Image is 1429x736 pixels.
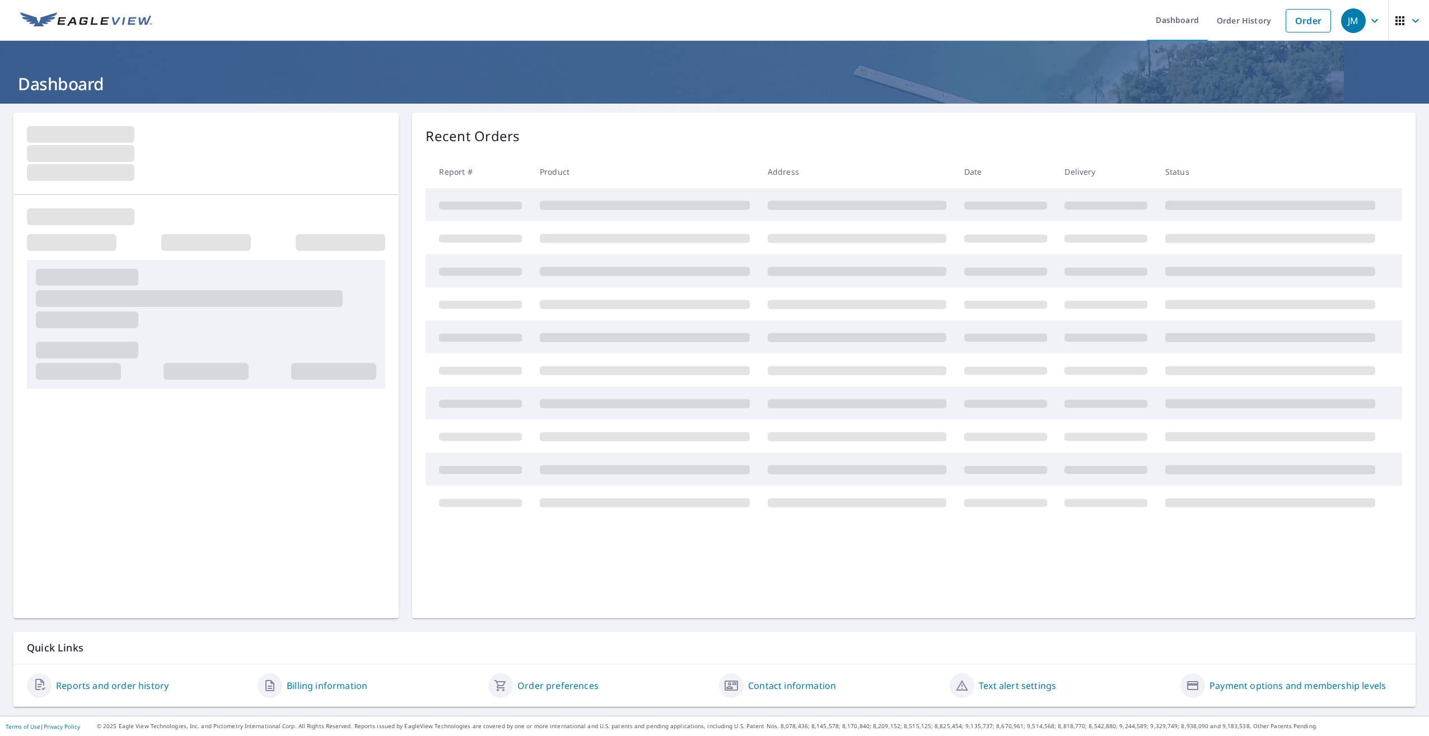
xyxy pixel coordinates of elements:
[20,12,152,29] img: EV Logo
[1209,679,1386,692] a: Payment options and membership levels
[287,679,367,692] a: Billing information
[97,722,1423,730] p: © 2025 Eagle View Technologies, Inc. and Pictometry International Corp. All Rights Reserved. Repo...
[1156,155,1384,188] th: Status
[531,155,759,188] th: Product
[759,155,955,188] th: Address
[13,72,1416,95] h1: Dashboard
[27,641,1402,655] p: Quick Links
[56,679,169,692] a: Reports and order history
[748,679,836,692] a: Contact information
[955,155,1056,188] th: Date
[44,723,80,730] a: Privacy Policy
[426,155,531,188] th: Report #
[1286,9,1331,32] a: Order
[1341,8,1366,33] div: JM
[1056,155,1156,188] th: Delivery
[979,679,1056,692] a: Text alert settings
[6,723,40,730] a: Terms of Use
[517,679,599,692] a: Order preferences
[6,723,80,730] p: |
[426,126,520,146] p: Recent Orders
